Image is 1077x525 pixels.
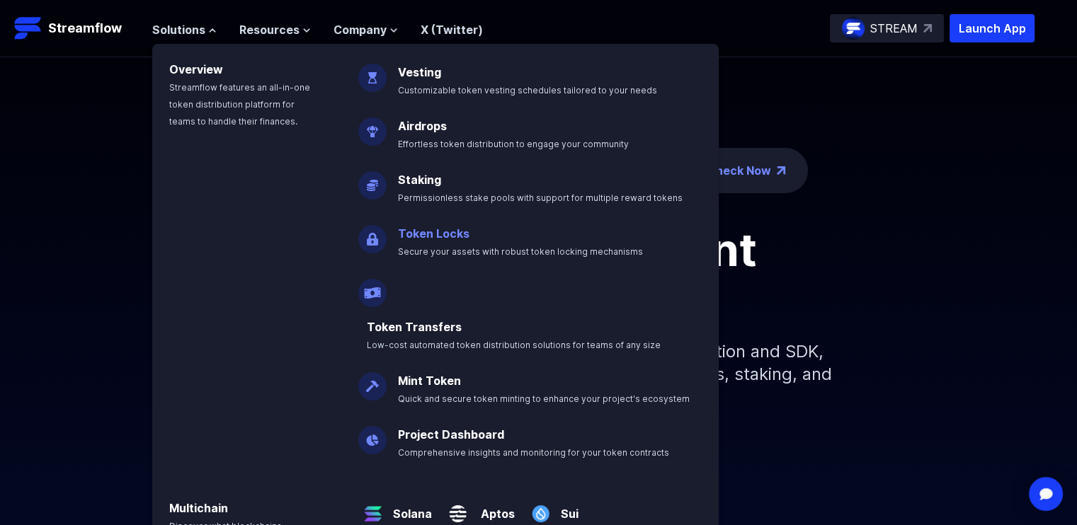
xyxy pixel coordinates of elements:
img: Streamflow Logo [14,14,42,42]
img: Token Locks [358,214,387,253]
span: Secure your assets with robust token locking mechanisms [398,246,643,257]
a: Streamflow [14,14,138,42]
button: Resources [239,21,311,38]
a: Overview [169,62,223,76]
img: top-right-arrow.png [777,166,785,175]
a: X (Twitter) [421,23,483,37]
span: Effortless token distribution to engage your community [398,139,629,149]
a: Project Dashboard [398,427,504,442]
span: Streamflow features an all-in-one token distribution platform for teams to handle their finances. [169,82,310,127]
a: Solana [387,494,432,522]
img: Vesting [358,52,387,92]
img: Airdrops [358,106,387,146]
div: Open Intercom Messenger [1029,477,1063,511]
a: Check Now [707,162,771,179]
button: Company [334,21,398,38]
span: Permissionless stake pools with support for multiple reward tokens [398,192,683,203]
a: Airdrops [398,119,447,133]
img: Payroll [358,267,387,307]
img: Project Dashboard [358,415,387,454]
a: Multichain [169,501,228,515]
span: Low-cost automated token distribution solutions for teams of any size [367,340,661,350]
p: Streamflow [48,18,122,38]
span: Quick and secure token minting to enhance your project's ecosystem [398,393,690,404]
a: Vesting [398,65,441,79]
a: Sui [555,494,579,522]
a: Staking [398,173,441,187]
img: Staking [358,160,387,200]
button: Solutions [152,21,217,38]
a: Token Locks [398,226,469,241]
span: Resources [239,21,300,38]
span: Comprehensive insights and monitoring for your token contracts [398,447,669,458]
a: Mint Token [398,374,461,388]
button: Launch App [950,14,1035,42]
span: Customizable token vesting schedules tailored to your needs [398,85,657,96]
img: top-right-arrow.svg [923,24,932,33]
img: Mint Token [358,361,387,400]
p: STREAM [870,20,918,37]
img: streamflow-logo-circle.png [842,17,865,40]
span: Solutions [152,21,205,38]
a: Aptos [472,494,515,522]
span: Company [334,21,387,38]
a: STREAM [830,14,944,42]
a: Token Transfers [367,320,462,334]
